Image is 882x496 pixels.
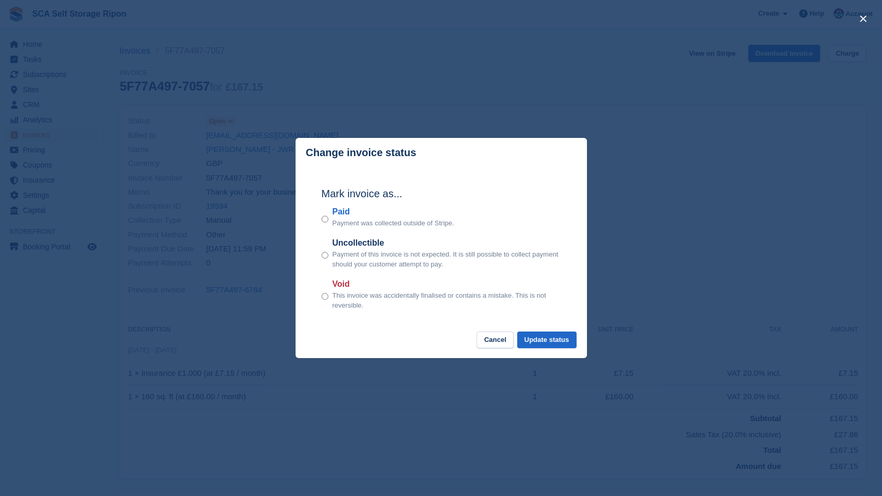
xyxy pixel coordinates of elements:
button: Cancel [477,332,514,349]
p: This invoice was accidentally finalised or contains a mistake. This is not reversible. [333,290,561,311]
p: Payment was collected outside of Stripe. [333,218,454,228]
label: Paid [333,206,454,218]
label: Void [333,278,561,290]
button: Update status [517,332,577,349]
h2: Mark invoice as... [322,186,561,201]
p: Change invoice status [306,147,416,159]
p: Payment of this invoice is not expected. It is still possible to collect payment should your cust... [333,249,561,270]
label: Uncollectible [333,237,561,249]
button: close [855,10,872,27]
